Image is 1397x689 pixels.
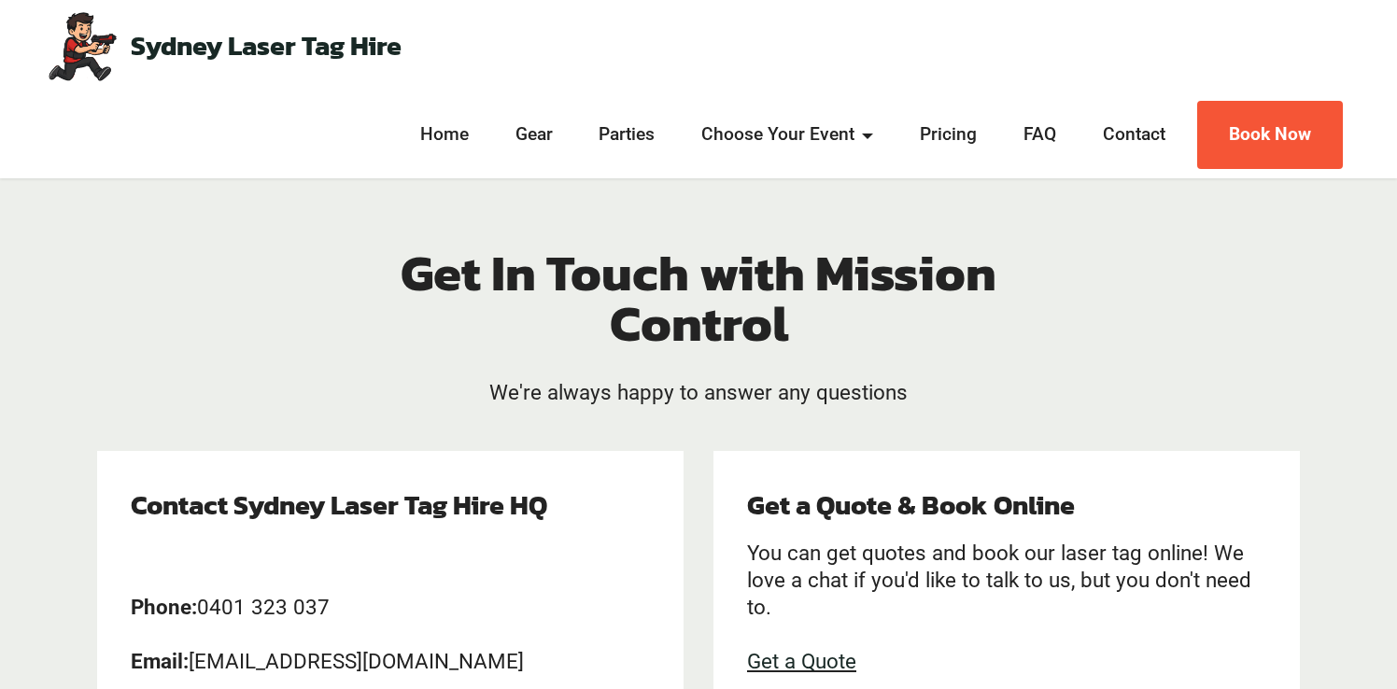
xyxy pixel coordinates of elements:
[747,649,856,673] a: Get a Quote
[340,379,1057,406] h4: We're always happy to answer any questions
[131,485,547,525] strong: Contact Sydney Laser Tag Hire HQ
[401,234,996,360] strong: Get In Touch with Mission Control
[1097,121,1171,148] a: Contact
[131,595,197,619] strong: Phone:
[697,121,880,148] a: Choose Your Event
[510,121,558,148] a: Gear
[1018,121,1062,148] a: FAQ
[131,33,402,60] a: Sydney Laser Tag Hire
[1197,101,1343,169] a: Book Now
[747,485,1075,525] strong: Get a Quote & Book Online
[131,540,650,676] p: 0401 323 037 [EMAIL_ADDRESS][DOMAIN_NAME]
[594,121,661,148] a: Parties
[131,649,189,673] strong: Email:
[45,9,119,82] img: Mobile Laser Tag Parties Sydney
[914,121,982,148] a: Pricing
[415,121,474,148] a: Home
